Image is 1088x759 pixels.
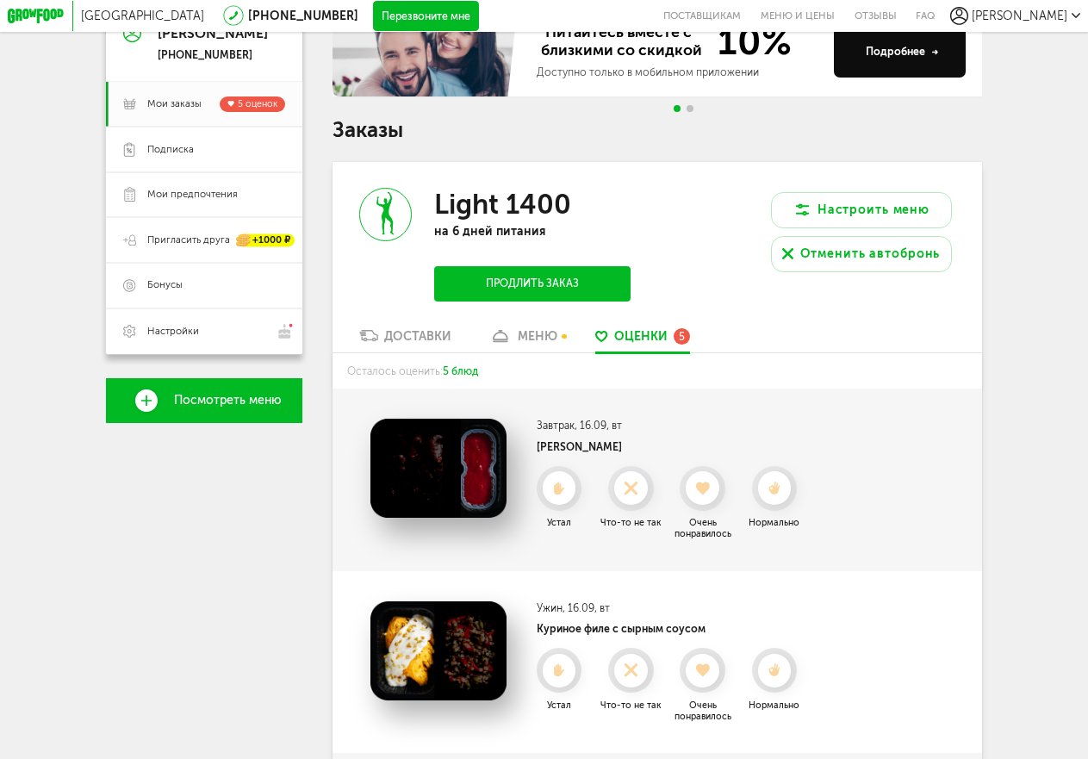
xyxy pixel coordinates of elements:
div: Устал [525,517,594,528]
button: Перезвоните мне [373,1,479,31]
a: Оценки 5 [588,328,698,352]
a: Бонусы [106,263,302,308]
span: Пригласить друга [147,233,230,247]
div: Подробнее [866,44,939,59]
span: [GEOGRAPHIC_DATA] [81,9,204,23]
span: Подписка [147,143,194,157]
span: Мои заказы [147,97,202,111]
span: Посмотреть меню [174,394,282,407]
div: Отменить автобронь [800,245,941,263]
span: Бонусы [147,278,183,292]
div: Что-то не так [597,517,665,528]
span: , 16.09, вт [563,601,610,614]
button: Подробнее [834,25,966,78]
span: Go to slide 2 [687,105,693,112]
a: Посмотреть меню [106,378,302,424]
span: Мои предпочтения [147,188,238,202]
div: [PHONE_NUMBER] [158,48,268,62]
a: меню [482,328,565,352]
h1: Заказы [333,121,982,140]
img: family-banner.579af9d.jpg [333,6,521,96]
h3: Light 1400 [434,188,571,221]
div: Доступно только в мобильном приложении [537,65,822,80]
button: Настроить меню [771,192,953,228]
div: Что-то не так [597,700,665,711]
a: Пригласить друга +1000 ₽ [106,217,302,263]
div: Нормально [741,700,809,711]
span: [PERSON_NAME] [972,9,1067,23]
div: Очень понравилось [668,517,737,539]
img: Джем вишневый [370,419,507,518]
a: Мои предпочтения [106,172,302,218]
img: Куриное филе с сырным соусом [370,601,507,700]
a: Мои заказы 5 оценок [106,82,302,128]
a: Настройки [106,308,302,355]
span: 5 оценок [238,98,277,109]
a: Доставки [351,328,459,352]
div: Доставки [384,329,451,344]
h3: Ужин [537,601,809,614]
span: Питайтесь вместе с близкими со скидкой [537,23,707,61]
div: Нормально [741,517,809,528]
h4: [PERSON_NAME] [537,440,809,453]
h4: Куриное филе с сырным соусом [537,622,809,635]
p: на 6 дней питания [434,224,631,239]
h3: Завтрак [537,419,809,432]
span: 10% [706,23,792,61]
a: Подписка [106,127,302,172]
div: Устал [525,700,594,711]
div: 5 [674,328,691,345]
div: Осталось оценить: [333,353,982,389]
button: Продлить заказ [434,266,631,302]
button: Отменить автобронь [771,236,953,272]
a: [PHONE_NUMBER] [248,9,358,23]
div: Очень понравилось [668,700,737,722]
div: меню [518,329,557,344]
span: 5 блюд [443,364,478,377]
span: Настройки [147,325,199,339]
span: , 16.09, вт [575,419,622,432]
span: Go to slide 1 [674,105,681,112]
div: [PERSON_NAME] [158,26,268,41]
div: +1000 ₽ [237,233,295,246]
span: Оценки [614,329,668,344]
